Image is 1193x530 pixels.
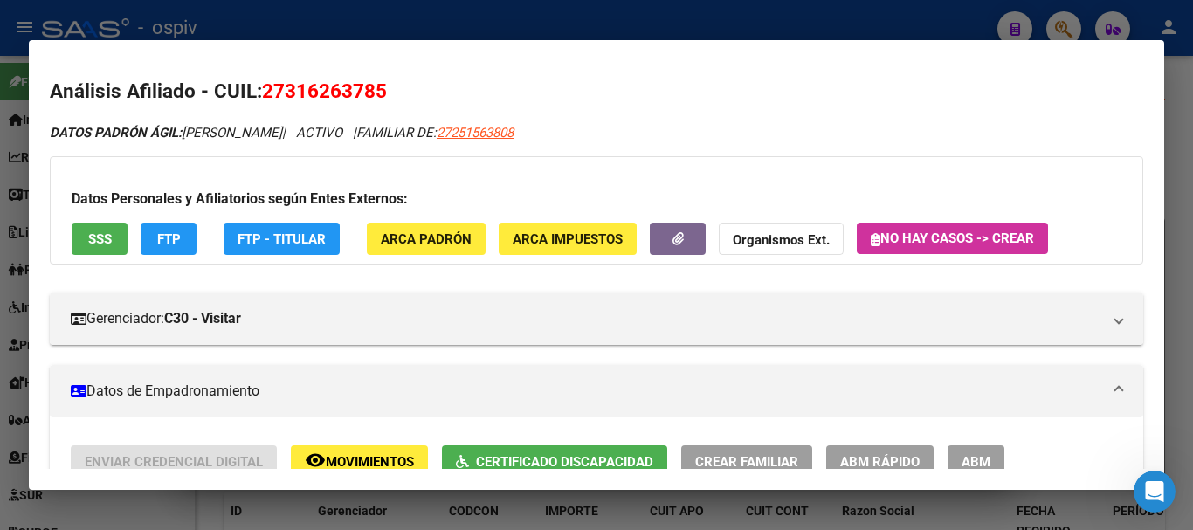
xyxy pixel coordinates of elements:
span: Certificado Discapacidad [476,454,653,470]
strong: C30 - Visitar [164,308,241,329]
span: ABM Rápido [840,454,920,470]
span: FTP [157,231,181,247]
span: 27316263785 [262,79,387,102]
strong: DATOS PADRÓN ÁGIL: [50,125,182,141]
span: ARCA Impuestos [513,231,623,247]
span: [PERSON_NAME] [50,125,282,141]
span: SSS [88,231,112,247]
h3: Datos Personales y Afiliatorios según Entes Externos: [72,189,1121,210]
span: ARCA Padrón [381,231,472,247]
mat-icon: remove_red_eye [305,450,326,471]
h2: Análisis Afiliado - CUIL: [50,77,1143,107]
button: Movimientos [291,445,428,478]
button: ARCA Padrón [367,223,486,255]
button: ABM [948,445,1004,478]
button: Organismos Ext. [719,223,844,255]
mat-expansion-panel-header: Datos de Empadronamiento [50,365,1143,417]
button: FTP - Titular [224,223,340,255]
button: Enviar Credencial Digital [71,445,277,478]
span: FTP - Titular [238,231,326,247]
button: ABM Rápido [826,445,934,478]
strong: Organismos Ext. [733,232,830,248]
i: | ACTIVO | [50,125,514,141]
button: Crear Familiar [681,445,812,478]
iframe: Intercom live chat [1134,471,1176,513]
span: Movimientos [326,454,414,470]
button: SSS [72,223,128,255]
span: 27251563808 [437,125,514,141]
button: ARCA Impuestos [499,223,637,255]
span: Enviar Credencial Digital [85,454,263,470]
span: Crear Familiar [695,454,798,470]
mat-panel-title: Datos de Empadronamiento [71,381,1101,402]
mat-panel-title: Gerenciador: [71,308,1101,329]
span: FAMILIAR DE: [356,125,514,141]
button: Certificado Discapacidad [442,445,667,478]
span: ABM [962,454,990,470]
span: No hay casos -> Crear [871,231,1034,246]
button: No hay casos -> Crear [857,223,1048,254]
mat-expansion-panel-header: Gerenciador:C30 - Visitar [50,293,1143,345]
button: FTP [141,223,197,255]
